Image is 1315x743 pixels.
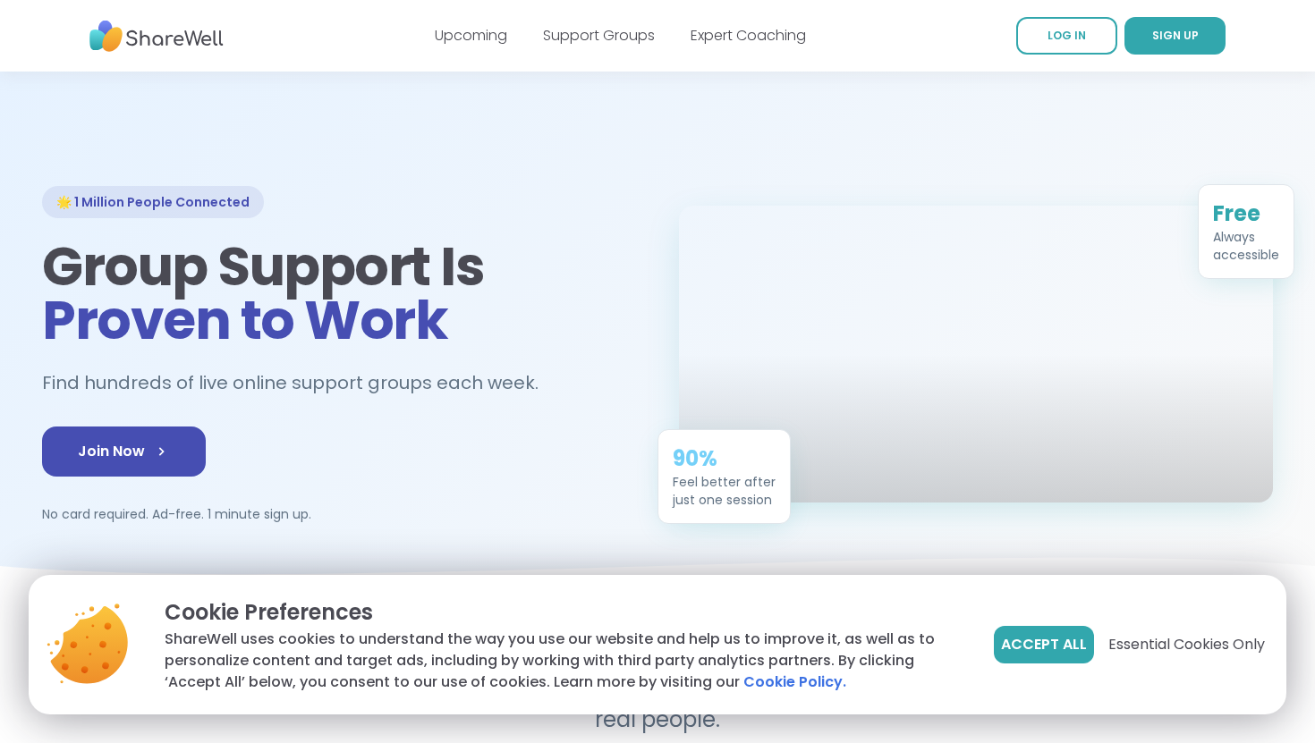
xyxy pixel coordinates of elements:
div: 🌟 1 Million People Connected [42,186,264,218]
span: Accept All [1001,634,1087,655]
span: SIGN UP [1152,28,1199,43]
span: LOG IN [1048,28,1086,43]
span: Join Now [78,441,170,462]
span: Proven to Work [42,283,447,358]
div: Free [1213,199,1279,228]
h1: Group Support Is [42,240,636,347]
div: 90% [673,444,776,473]
p: Cookie Preferences [165,596,965,629]
button: Accept All [994,626,1094,663]
a: Join Now [42,426,206,477]
a: Expert Coaching [691,25,806,46]
div: Always accessible [1213,228,1279,264]
a: Support Groups [543,25,655,46]
p: No card required. Ad-free. 1 minute sign up. [42,505,636,523]
p: ShareWell uses cookies to understand the way you use our website and help us to improve it, as we... [165,629,965,693]
a: LOG IN [1016,17,1117,55]
h2: Find hundreds of live online support groups each week. [42,368,557,398]
div: Feel better after just one session [673,473,776,509]
a: Upcoming [435,25,507,46]
img: ShareWell Nav Logo [89,12,224,61]
a: Cookie Policy. [743,671,846,693]
a: SIGN UP [1124,17,1226,55]
span: Essential Cookies Only [1108,634,1265,655]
